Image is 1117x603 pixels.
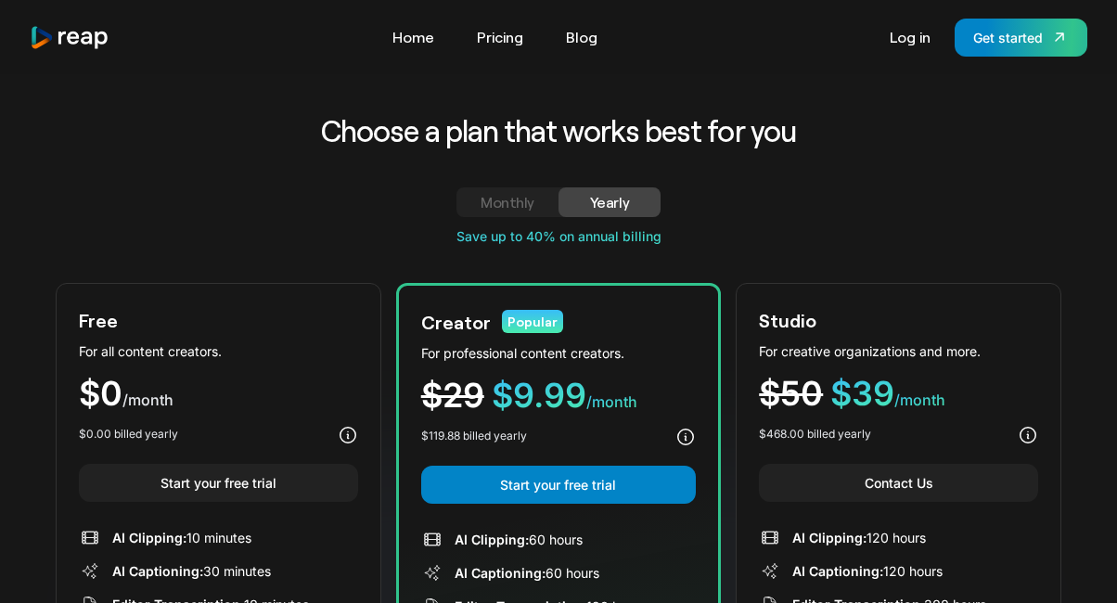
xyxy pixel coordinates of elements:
[79,377,358,411] div: $0
[455,530,583,549] div: 60 hours
[502,310,563,333] div: Popular
[759,341,1038,361] div: For creative organizations and more.
[56,226,1061,246] div: Save up to 40% on annual billing
[112,528,251,547] div: 10 minutes
[792,530,867,545] span: AI Clipping:
[421,375,484,416] span: $29
[792,528,926,547] div: 120 hours
[759,426,871,443] div: $468.00 billed yearly
[759,373,823,414] span: $50
[112,563,203,579] span: AI Captioning:
[455,532,529,547] span: AI Clipping:
[792,563,883,579] span: AI Captioning:
[30,25,109,50] a: home
[455,563,599,583] div: 60 hours
[112,530,186,545] span: AI Clipping:
[557,22,607,52] a: Blog
[468,22,533,52] a: Pricing
[79,426,178,443] div: $0.00 billed yearly
[479,191,536,213] div: Monthly
[581,191,638,213] div: Yearly
[79,306,118,334] div: Free
[455,565,546,581] span: AI Captioning:
[383,22,443,52] a: Home
[421,343,697,363] div: For professional content creators.
[894,391,945,409] span: /month
[492,375,586,416] span: $9.99
[421,308,491,336] div: Creator
[792,561,943,581] div: 120 hours
[421,466,697,504] a: Start your free trial
[79,341,358,361] div: For all content creators.
[112,561,271,581] div: 30 minutes
[79,464,358,502] a: Start your free trial
[759,306,816,334] div: Studio
[176,111,942,150] h2: Choose a plan that works best for you
[955,19,1087,57] a: Get started
[122,391,173,409] span: /month
[880,22,940,52] a: Log in
[586,392,637,411] span: /month
[973,28,1043,47] div: Get started
[421,428,527,444] div: $119.88 billed yearly
[830,373,894,414] span: $39
[759,464,1038,502] a: Contact Us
